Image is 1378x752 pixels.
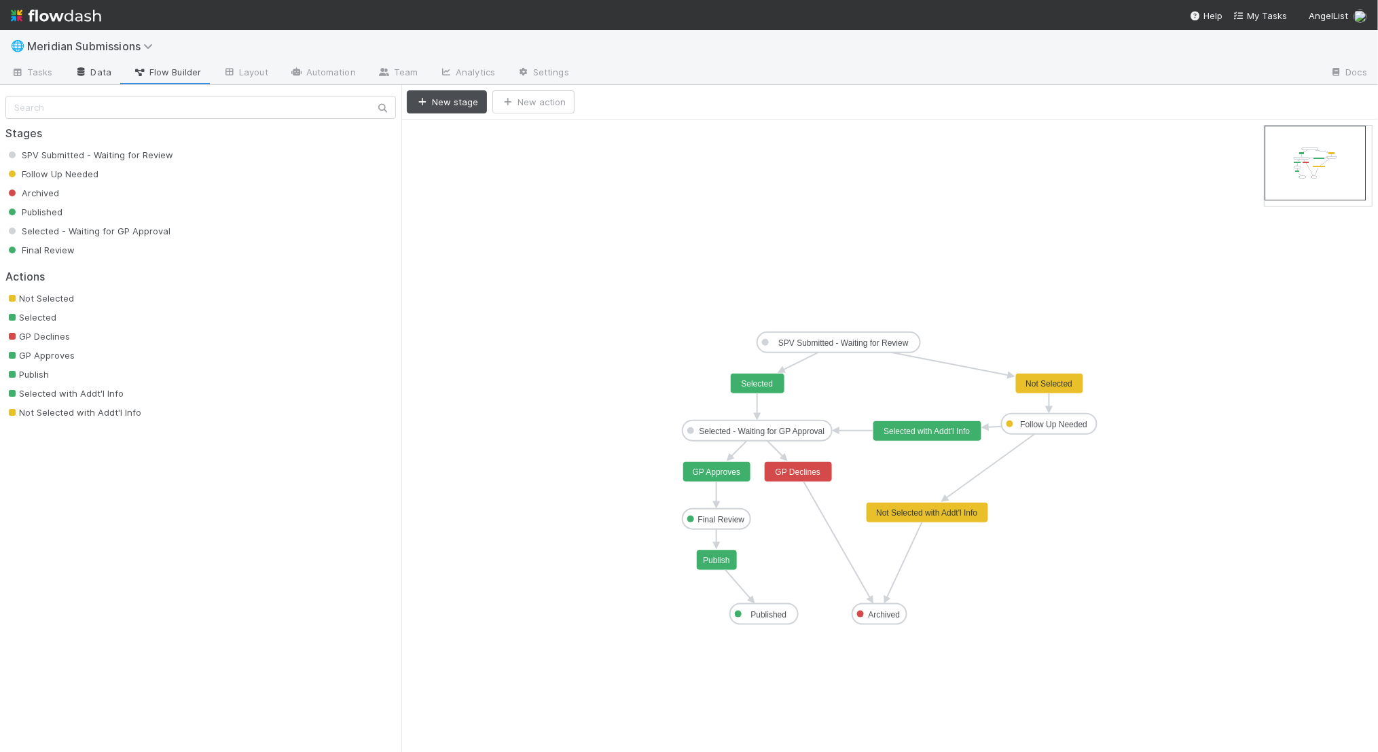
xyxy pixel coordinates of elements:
a: Layout [212,62,279,84]
img: logo-inverted-e16ddd16eac7371096b0.svg [11,4,101,27]
span: Published [5,207,62,217]
text: Published [751,610,787,620]
span: Selected with Addt'l Info [5,388,124,399]
span: Tasks [11,65,53,79]
text: Not Selected [1026,379,1073,389]
button: New stage [407,90,487,113]
span: AngelList [1309,10,1348,21]
a: Data [64,62,122,84]
text: GP Approves [693,467,741,477]
span: Meridian Submissions [27,39,160,53]
span: Follow Up Needed [5,168,98,179]
div: Help [1190,9,1222,22]
span: Publish [5,369,49,380]
span: Not Selected [5,293,74,304]
input: Search [5,96,396,119]
span: Flow Builder [133,65,201,79]
text: GP Declines [776,467,820,477]
text: Selected - Waiting for GP Approval [700,427,825,436]
span: GP Approves [5,350,75,361]
a: Flow Builder [122,62,212,84]
span: SPV Submitted - Waiting for Review [5,149,173,160]
a: Settings [506,62,580,84]
span: Final Review [5,245,75,255]
a: My Tasks [1233,9,1287,22]
span: Selected - Waiting for GP Approval [5,226,170,236]
h2: Stages [5,127,396,140]
text: Selected [742,379,774,389]
text: SPV Submitted - Waiting for Review [778,338,909,348]
a: Docs [1319,62,1378,84]
a: Analytics [429,62,506,84]
text: Final Review [698,515,745,524]
text: Follow Up Needed [1021,420,1088,429]
span: 🌐 [11,40,24,52]
a: Team [367,62,429,84]
span: Archived [5,187,59,198]
span: GP Declines [5,331,70,342]
text: Archived [869,610,901,620]
text: Not Selected with Addt'l Info [876,508,977,518]
span: My Tasks [1233,10,1287,21]
a: Automation [279,62,367,84]
span: Not Selected with Addt'l Info [5,407,141,418]
h2: Actions [5,270,396,283]
button: New action [492,90,575,113]
img: avatar_f32b584b-9fa7-42e4-bca2-ac5b6bf32423.png [1354,10,1367,23]
text: Selected with Addt'l Info [884,427,970,436]
text: Publish [703,556,729,565]
span: Selected [5,312,56,323]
